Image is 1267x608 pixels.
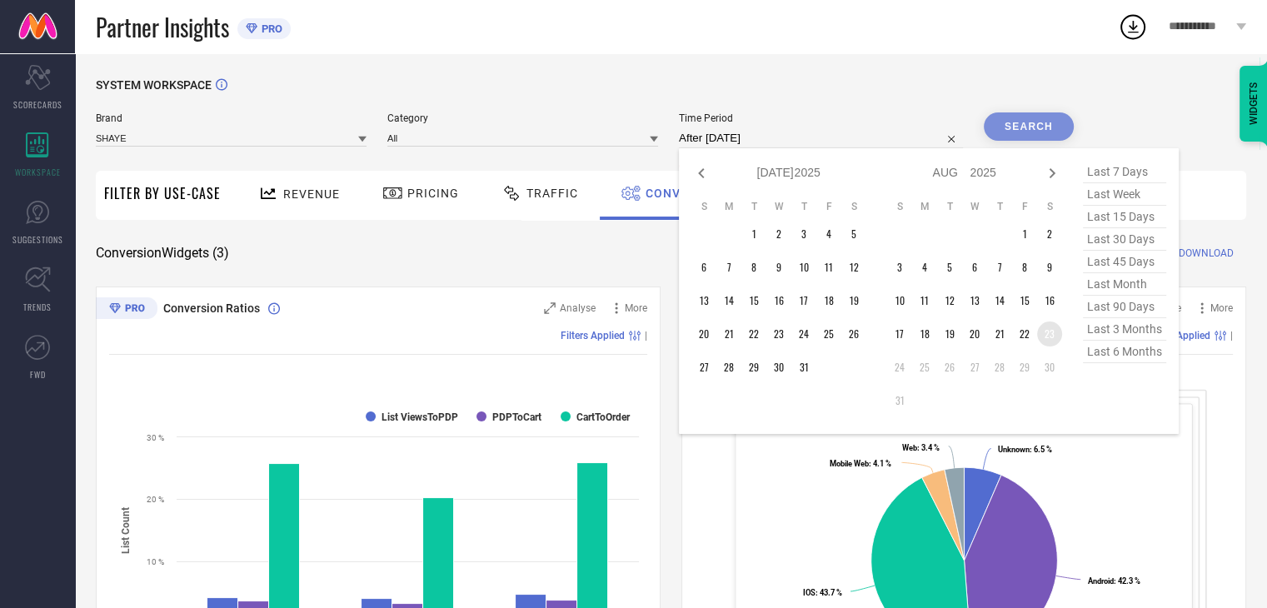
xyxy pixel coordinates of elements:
td: Wed Aug 27 2025 [962,355,987,380]
td: Thu Aug 14 2025 [987,288,1012,313]
td: Mon Aug 11 2025 [912,288,937,313]
span: last 45 days [1083,251,1166,273]
td: Sun Jul 06 2025 [691,255,716,280]
td: Tue Aug 26 2025 [937,355,962,380]
th: Saturday [1037,200,1062,213]
td: Wed Jul 09 2025 [766,255,791,280]
td: Sat Jul 26 2025 [841,321,866,346]
th: Friday [1012,200,1037,213]
td: Wed Jul 02 2025 [766,222,791,247]
span: SYSTEM WORKSPACE [96,78,212,92]
td: Tue Jul 08 2025 [741,255,766,280]
td: Mon Jul 28 2025 [716,355,741,380]
td: Thu Jul 10 2025 [791,255,816,280]
th: Tuesday [741,200,766,213]
text: : 4.1 % [830,459,891,468]
text: 30 % [147,433,164,442]
td: Wed Jul 30 2025 [766,355,791,380]
span: WORKSPACE [15,166,61,178]
span: Filter By Use-Case [104,183,221,203]
svg: Zoom [544,302,556,314]
tspan: Android [1088,576,1114,585]
span: | [645,330,647,341]
th: Tuesday [937,200,962,213]
text: 10 % [147,557,164,566]
text: PDPToCart [492,411,541,423]
td: Mon Jul 21 2025 [716,321,741,346]
td: Fri Aug 29 2025 [1012,355,1037,380]
td: Fri Aug 01 2025 [1012,222,1037,247]
th: Wednesday [766,200,791,213]
td: Tue Aug 19 2025 [937,321,962,346]
span: SCORECARDS [13,98,62,111]
td: Sun Aug 17 2025 [887,321,912,346]
span: last 90 days [1083,296,1166,318]
td: Fri Aug 15 2025 [1012,288,1037,313]
span: Pricing [407,187,459,200]
td: Sat Aug 02 2025 [1037,222,1062,247]
th: Monday [912,200,937,213]
td: Wed Aug 20 2025 [962,321,987,346]
td: Tue Aug 05 2025 [937,255,962,280]
text: : 43.7 % [803,588,842,597]
td: Sat Jul 12 2025 [841,255,866,280]
td: Fri Jul 04 2025 [816,222,841,247]
span: FWD [30,368,46,381]
span: Partner Insights [96,10,229,44]
td: Sun Jul 13 2025 [691,288,716,313]
td: Sat Jul 05 2025 [841,222,866,247]
span: last 3 months [1083,318,1166,341]
text: 20 % [147,495,164,504]
span: last month [1083,273,1166,296]
text: : 6.5 % [998,445,1052,454]
th: Sunday [691,200,716,213]
td: Sat Jul 19 2025 [841,288,866,313]
td: Thu Aug 21 2025 [987,321,1012,346]
td: Sun Aug 10 2025 [887,288,912,313]
span: Traffic [526,187,578,200]
th: Thursday [791,200,816,213]
span: Conversion Widgets ( 3 ) [96,245,229,262]
span: Revenue [283,187,340,201]
text: : 3.4 % [902,443,940,452]
span: last 15 days [1083,206,1166,228]
div: Open download list [1118,12,1148,42]
tspan: Mobile Web [830,459,869,468]
th: Monday [716,200,741,213]
td: Fri Jul 25 2025 [816,321,841,346]
td: Thu Aug 28 2025 [987,355,1012,380]
td: Tue Jul 29 2025 [741,355,766,380]
td: Sun Aug 03 2025 [887,255,912,280]
tspan: Unknown [998,445,1030,454]
th: Thursday [987,200,1012,213]
td: Sun Jul 27 2025 [691,355,716,380]
td: Thu Jul 24 2025 [791,321,816,346]
td: Sat Aug 30 2025 [1037,355,1062,380]
span: Category [387,112,658,124]
span: last 6 months [1083,341,1166,363]
span: SUGGESTIONS [12,233,63,246]
th: Wednesday [962,200,987,213]
th: Sunday [887,200,912,213]
td: Sat Aug 16 2025 [1037,288,1062,313]
span: last 7 days [1083,161,1166,183]
td: Fri Aug 08 2025 [1012,255,1037,280]
td: Wed Aug 13 2025 [962,288,987,313]
span: Time Period [679,112,963,124]
td: Mon Aug 04 2025 [912,255,937,280]
th: Friday [816,200,841,213]
td: Sat Aug 09 2025 [1037,255,1062,280]
input: Select time period [679,128,963,148]
td: Wed Jul 23 2025 [766,321,791,346]
td: Tue Jul 15 2025 [741,288,766,313]
td: Thu Aug 07 2025 [987,255,1012,280]
span: TRENDS [23,301,52,313]
span: Analyse [560,302,596,314]
text: : 42.3 % [1088,576,1140,585]
td: Tue Aug 12 2025 [937,288,962,313]
text: List ViewsToPDP [382,411,458,423]
td: Thu Jul 17 2025 [791,288,816,313]
td: Mon Jul 07 2025 [716,255,741,280]
td: Fri Jul 18 2025 [816,288,841,313]
span: Conversion Ratios [163,302,260,315]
